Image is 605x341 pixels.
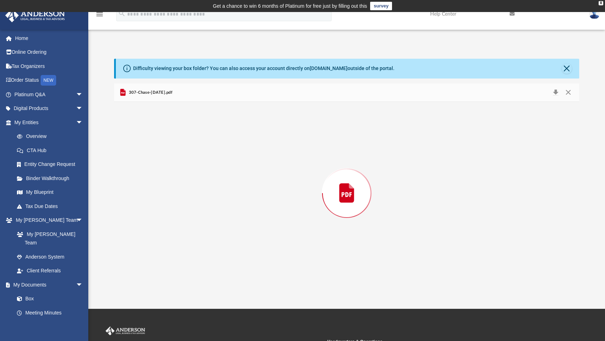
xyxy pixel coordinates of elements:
i: menu [95,10,104,18]
span: arrow_drop_down [76,87,90,102]
div: Get a chance to win 6 months of Platinum for free just by filling out this [213,2,367,10]
a: Entity Change Request [10,157,94,172]
a: Box [10,292,87,306]
span: arrow_drop_down [76,278,90,292]
a: Anderson System [10,250,90,264]
a: My Blueprint [10,185,90,200]
button: Close [562,88,574,98]
img: Anderson Advisors Platinum Portal [104,326,147,336]
a: Tax Organizers [5,59,94,73]
button: Close [562,64,572,74]
span: 307-Chase-[DATE].pdf [127,89,172,96]
a: [DOMAIN_NAME] [310,65,348,71]
span: arrow_drop_down [76,102,90,116]
a: Platinum Q&Aarrow_drop_down [5,87,94,102]
a: Online Ordering [5,45,94,59]
a: CTA Hub [10,143,94,157]
a: survey [370,2,392,10]
a: Digital Productsarrow_drop_down [5,102,94,116]
button: Download [549,88,562,98]
a: My Documentsarrow_drop_down [5,278,90,292]
div: close [599,1,603,5]
a: My Entitiesarrow_drop_down [5,115,94,129]
div: Difficulty viewing your box folder? You can also access your account directly on outside of the p... [133,65,395,72]
div: NEW [41,75,56,86]
img: Anderson Advisors Platinum Portal [3,8,67,22]
a: My [PERSON_NAME] Teamarrow_drop_down [5,213,90,227]
i: search [118,10,126,17]
span: arrow_drop_down [76,115,90,130]
span: arrow_drop_down [76,213,90,228]
a: Home [5,31,94,45]
a: Meeting Minutes [10,306,90,320]
a: Overview [10,129,94,144]
img: User Pic [589,9,600,19]
a: My [PERSON_NAME] Team [10,227,87,250]
a: Client Referrals [10,264,90,278]
div: Preview [114,83,579,285]
a: menu [95,13,104,18]
a: Binder Walkthrough [10,171,94,185]
a: Order StatusNEW [5,73,94,88]
a: Tax Due Dates [10,199,94,213]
